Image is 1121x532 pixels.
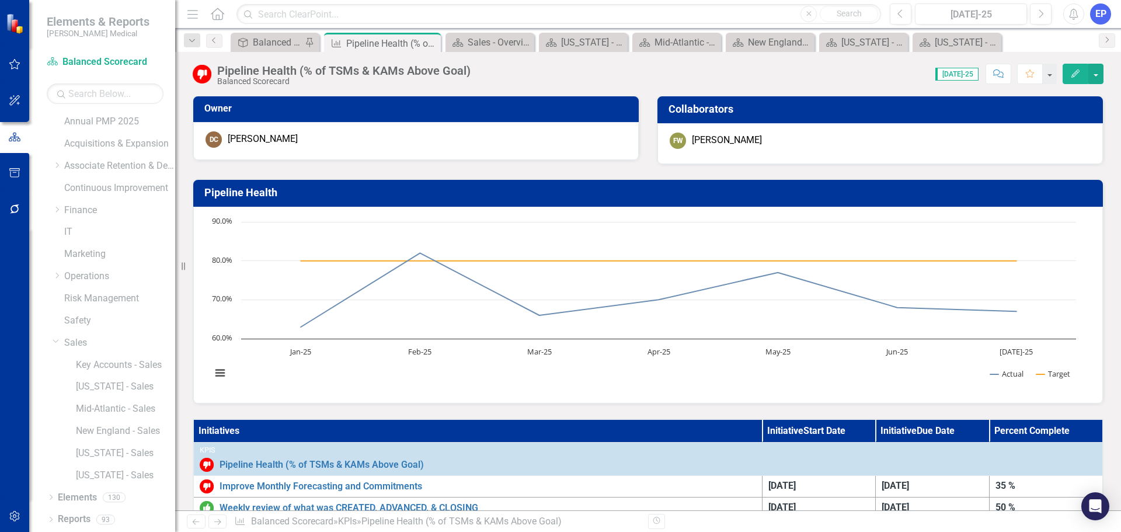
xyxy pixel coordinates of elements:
[841,35,905,50] div: [US_STATE] - Sales - Overview Dashboard
[882,502,909,513] span: [DATE]
[338,516,357,527] a: KPIs
[655,35,718,50] div: Mid-Atlantic - Sales - Overview Dashboard
[729,35,812,50] a: New England - Sales - Overview Dashboard
[670,133,686,149] div: FW
[220,460,1096,470] a: Pipeline Health (% of TSMs & KAMs Above Goal)
[217,64,471,77] div: Pipeline Health (% of TSMs & KAMs Above Goal)
[361,516,562,527] div: Pipeline Health (% of TSMs & KAMs Above Goal)
[6,13,26,34] img: ClearPoint Strategy
[635,35,718,50] a: Mid-Atlantic - Sales - Overview Dashboard
[1000,346,1033,357] text: [DATE]-25
[935,35,998,50] div: [US_STATE] - Sales - Overview Dashboard
[76,447,175,460] a: [US_STATE] - Sales
[468,35,531,50] div: Sales - Overview Dashboard
[915,35,998,50] a: [US_STATE] - Sales - Overview Dashboard
[1090,4,1111,25] button: EP
[47,29,149,38] small: [PERSON_NAME] Medical
[47,55,163,69] a: Balanced Scorecard
[64,270,175,283] a: Operations
[220,503,756,513] a: Weekly review of what was CREATED, ADVANCED, & CLOSING
[193,497,762,519] td: Double-Click to Edit Right Click for Context Menu
[228,133,298,146] div: [PERSON_NAME]
[822,35,905,50] a: [US_STATE] - Sales - Overview Dashboard
[58,513,90,526] a: Reports
[837,9,862,18] span: Search
[206,216,1082,391] svg: Interactive chart
[748,35,812,50] div: New England - Sales - Overview Dashboard
[346,36,438,51] div: Pipeline Health (% of TSMs & KAMs Above Goal)
[47,15,149,29] span: Elements & Reports
[217,77,471,86] div: Balanced Scorecard
[542,35,625,50] a: [US_STATE] - Sales - Overview Dashboard
[234,35,302,50] a: Balanced Scorecard (Daily Huddle)
[669,103,1096,115] h3: Collaborators
[64,248,175,261] a: Marketing
[64,115,175,128] a: Annual PMP 2025
[212,293,232,304] text: 70.0%
[448,35,531,50] a: Sales - Overview Dashboard
[915,4,1027,25] button: [DATE]-25
[990,368,1023,379] button: Show Actual
[762,497,876,519] td: Double-Click to Edit
[876,475,990,497] td: Double-Click to Edit
[64,159,175,173] a: Associate Retention & Development
[647,346,670,357] text: Apr-25
[206,131,222,148] div: DC
[919,8,1023,22] div: [DATE]-25
[64,225,175,239] a: IT
[64,336,175,350] a: Sales
[103,492,126,502] div: 130
[876,497,990,519] td: Double-Click to Edit
[882,480,909,491] span: [DATE]
[76,402,175,416] a: Mid-Atlantic - Sales
[64,314,175,328] a: Safety
[289,346,311,357] text: Jan-25
[768,480,796,491] span: [DATE]
[200,446,1096,454] div: KPIs
[193,475,762,497] td: Double-Click to Edit Right Click for Context Menu
[206,216,1091,391] div: Chart. Highcharts interactive chart.
[989,497,1103,519] td: Double-Click to Edit
[299,258,1019,263] g: Target, line 2 of 2 with 7 data points.
[820,6,878,22] button: Search
[76,359,175,372] a: Key Accounts - Sales
[935,68,979,81] span: [DATE]-25
[200,501,214,515] img: On or Above Target
[193,443,1103,475] td: Double-Click to Edit Right Click for Context Menu
[234,515,639,528] div: » »
[561,35,625,50] div: [US_STATE] - Sales - Overview Dashboard
[76,425,175,438] a: New England - Sales
[220,481,756,492] a: Improve Monthly Forecasting and Commitments
[765,346,791,357] text: May-25
[96,514,115,524] div: 93
[236,4,881,25] input: Search ClearPoint...
[989,475,1103,497] td: Double-Click to Edit
[995,501,1096,514] div: 50 %
[692,134,762,147] div: [PERSON_NAME]
[212,255,232,265] text: 80.0%
[885,346,908,357] text: Jun-25
[200,479,214,493] img: Below Target
[204,103,632,114] h3: Owner
[212,215,232,226] text: 90.0%
[76,380,175,394] a: [US_STATE] - Sales
[251,516,333,527] a: Balanced Scorecard
[58,491,97,505] a: Elements
[76,469,175,482] a: [US_STATE] - Sales
[408,346,431,357] text: Feb-25
[64,292,175,305] a: Risk Management
[193,65,211,84] img: Below Target
[212,332,232,343] text: 60.0%
[200,458,214,472] img: Below Target
[1036,368,1071,379] button: Show Target
[204,187,1096,199] h3: Pipeline Health
[253,35,302,50] div: Balanced Scorecard (Daily Huddle)
[995,479,1096,493] div: 35 %
[47,84,163,104] input: Search Below...
[64,182,175,195] a: Continuous Improvement
[64,137,175,151] a: Acquisitions & Expansion
[1081,492,1109,520] div: Open Intercom Messenger
[527,346,552,357] text: Mar-25
[768,502,796,513] span: [DATE]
